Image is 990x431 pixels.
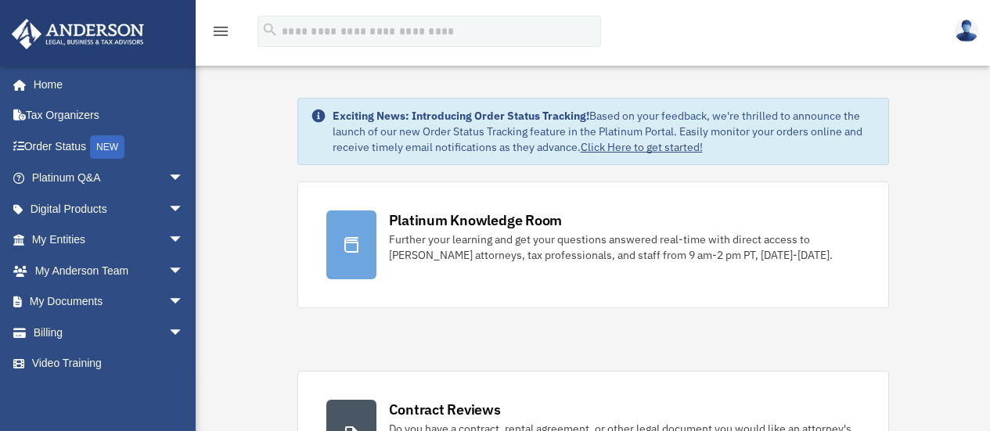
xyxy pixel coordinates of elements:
span: arrow_drop_down [168,224,200,257]
span: arrow_drop_down [168,317,200,349]
img: User Pic [955,20,978,42]
a: My Documentsarrow_drop_down [11,286,207,318]
div: Further your learning and get your questions answered real-time with direct access to [PERSON_NAM... [389,232,860,263]
a: Tax Organizers [11,100,207,131]
span: arrow_drop_down [168,255,200,287]
i: search [261,21,279,38]
div: Platinum Knowledge Room [389,210,563,230]
strong: Exciting News: Introducing Order Status Tracking! [333,109,589,123]
a: Home [11,69,200,100]
a: Digital Productsarrow_drop_down [11,193,207,224]
a: Billingarrow_drop_down [11,317,207,348]
a: Platinum Q&Aarrow_drop_down [11,163,207,194]
a: Order StatusNEW [11,131,207,163]
div: NEW [90,135,124,159]
a: Video Training [11,348,207,379]
span: arrow_drop_down [168,193,200,225]
span: arrow_drop_down [168,286,200,318]
a: My Anderson Teamarrow_drop_down [11,255,207,286]
a: Click Here to get started! [581,140,703,154]
a: Platinum Knowledge Room Further your learning and get your questions answered real-time with dire... [297,181,889,308]
img: Anderson Advisors Platinum Portal [7,19,149,49]
a: My Entitiesarrow_drop_down [11,224,207,256]
div: Contract Reviews [389,400,501,419]
i: menu [211,22,230,41]
span: arrow_drop_down [168,163,200,195]
a: menu [211,27,230,41]
div: Based on your feedback, we're thrilled to announce the launch of our new Order Status Tracking fe... [333,108,876,155]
